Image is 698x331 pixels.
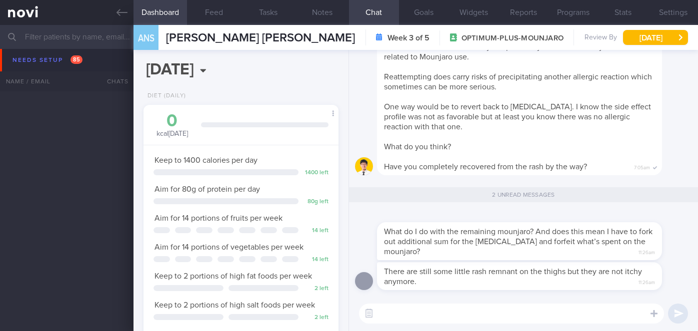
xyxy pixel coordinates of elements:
span: One way would be to revert back to [MEDICAL_DATA]. I know the side effect profile was not as favo... [384,103,651,131]
span: What do I do with the remaining mounjaro? And does this mean I have to fork out additional sum fo... [384,228,652,256]
span: Keep to 2 portions of high fat foods per week [154,272,312,280]
div: kcal [DATE] [153,112,191,139]
span: OPTIMUM-PLUS-MOUNJARO [461,33,563,43]
span: 7:05am [634,162,650,171]
div: ANS [131,19,161,57]
div: Diet (Daily) [143,92,186,100]
button: [DATE] [623,30,688,45]
div: 80 g left [303,198,328,206]
span: [PERSON_NAME] [PERSON_NAME] [166,32,355,44]
span: 11:26am [638,247,655,256]
span: Keep to 1400 calories per day [154,156,257,164]
span: Aim for 14 portions of fruits per week [154,214,282,222]
div: 14 left [303,256,328,264]
span: Keep to 2 portions of high salt foods per week [154,301,315,309]
span: Have you completely recovered from the rash by the way? [384,163,587,171]
div: 0 [153,112,191,130]
strong: Week 3 of 5 [387,33,429,43]
div: 2 left [303,285,328,293]
span: There are still some little rash remnant on the thighs but they are not itchy anymore. [384,268,642,286]
span: Reattempting does carry risks of precipitating another allergic reaction which sometimes can be m... [384,73,652,91]
div: 1400 left [303,169,328,177]
div: 14 left [303,227,328,235]
div: 2 left [303,314,328,322]
span: Aim for 80g of protein per day [154,185,260,193]
span: Review By [584,33,617,42]
span: Aim for 14 portions of vegetables per week [154,243,303,251]
span: What do you think? [384,143,451,151]
span: 11:26am [638,277,655,286]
